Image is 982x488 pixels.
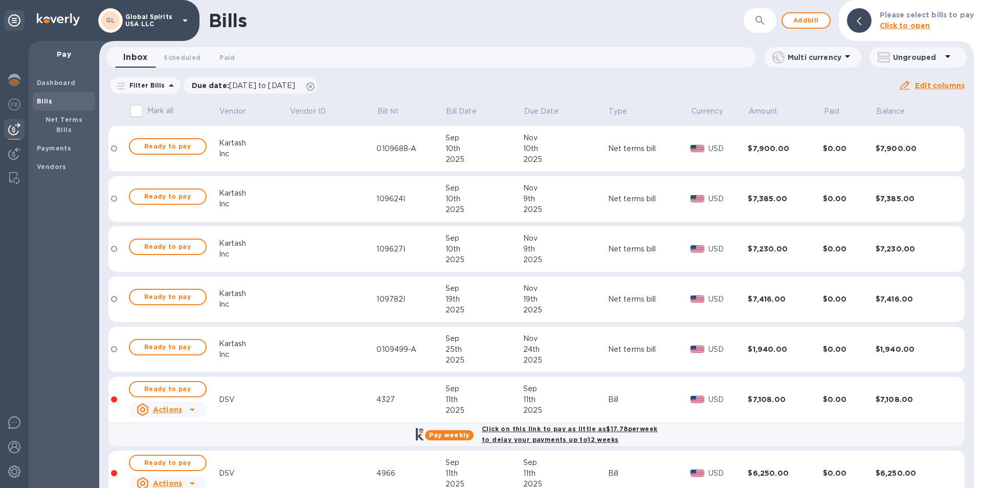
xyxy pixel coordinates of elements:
div: 10th [523,143,608,154]
div: 10th [445,244,523,254]
img: Logo [37,13,80,26]
div: Sep [445,283,523,294]
p: Type [609,106,627,117]
img: USD [690,245,704,252]
div: 0109688-A [376,143,445,154]
span: Ready to pay [138,341,197,353]
div: Inc [219,349,289,360]
span: Due Date [524,106,572,117]
span: Ready to pay [138,241,197,253]
p: USD [708,294,748,305]
b: Please select bills to pay [880,11,974,19]
p: USD [708,394,748,405]
div: $7,900.00 [748,143,822,154]
div: 25th [445,344,523,355]
div: 11th [445,468,523,479]
p: Amount [749,106,777,117]
div: Net terms bill [608,194,656,204]
div: Sep [445,133,523,143]
div: 109627I [376,244,445,254]
h1: Bills [209,10,247,31]
p: Mark all [147,105,174,116]
img: USD [690,396,704,403]
div: $0.00 [823,394,876,405]
div: $0.00 [823,344,876,354]
div: Bill [608,394,690,405]
span: Paid [824,106,853,117]
button: Ready to pay [129,289,207,305]
div: $0.00 [823,294,876,304]
img: USD [690,195,704,202]
div: 10th [445,143,523,154]
span: Inbox [123,50,147,65]
p: Paid [824,106,840,117]
div: Inc [219,148,289,159]
span: Vendor ID [290,106,339,117]
div: Net terms bill [608,244,656,254]
div: 4966 [376,468,445,479]
p: USD [708,194,748,204]
div: Kartash [219,338,289,349]
div: 2025 [523,355,608,366]
div: $7,108.00 [748,394,822,405]
p: USD [708,143,748,154]
div: 19th [445,294,523,305]
div: Sep [445,333,523,344]
span: Bill № [377,106,412,117]
img: USD [690,145,704,152]
div: Unpin categories [4,10,25,31]
p: Filter Bills [125,81,165,90]
div: 0109499-A [376,344,445,355]
p: Due date : [192,80,301,91]
div: Kartash [219,288,289,299]
div: $7,385.00 [876,194,951,204]
div: Nov [523,183,608,194]
div: 19th [523,294,608,305]
span: Ready to pay [138,140,197,153]
b: Bills [37,97,52,105]
button: Addbill [782,12,831,29]
b: Net Terms Bills [46,116,83,134]
p: USD [708,344,748,355]
div: 11th [523,394,608,405]
div: 2025 [523,405,608,416]
p: Vendor ID [290,106,326,117]
div: Sep [523,457,608,468]
div: 9th [523,194,608,204]
div: 2025 [445,154,523,165]
span: Vendor [219,106,259,117]
p: Balance [876,106,905,117]
div: 2025 [523,154,608,165]
div: Inc [219,249,289,260]
span: Add bill [791,14,821,27]
div: 109624I [376,194,445,204]
div: $7,385.00 [748,194,822,204]
button: Ready to pay [129,455,207,471]
p: Currency [691,106,723,117]
p: Bill № [377,106,398,117]
u: Actions [153,479,182,487]
div: 2025 [523,204,608,215]
div: 109782I [376,294,445,305]
div: Sep [445,183,523,194]
b: Payments [37,144,71,152]
div: Inc [219,199,289,209]
div: Inc [219,299,289,310]
div: 2025 [523,254,608,265]
span: [DATE] to [DATE] [229,81,295,90]
div: $6,250.00 [748,468,822,478]
div: Sep [445,457,523,468]
span: Scheduled [164,52,200,63]
div: DSV [219,394,289,405]
img: USD [690,295,704,303]
div: 4327 [376,394,445,405]
div: $1,940.00 [748,344,822,354]
div: Kartash [219,238,289,249]
div: $0.00 [823,143,876,154]
div: 24th [523,344,608,355]
div: 2025 [445,204,523,215]
img: USD [690,470,704,477]
div: Sep [445,384,523,394]
div: $7,416.00 [748,294,822,304]
b: Pay weekly [429,431,470,439]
